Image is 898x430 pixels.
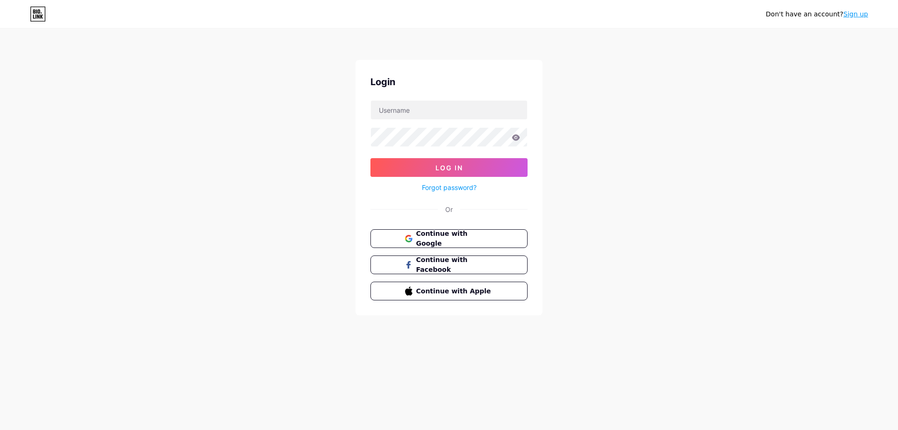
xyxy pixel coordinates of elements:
[370,229,528,248] button: Continue with Google
[766,9,868,19] div: Don't have an account?
[370,255,528,274] button: Continue with Facebook
[370,282,528,300] button: Continue with Apple
[445,204,453,214] div: Or
[416,229,493,248] span: Continue with Google
[371,101,527,119] input: Username
[416,286,493,296] span: Continue with Apple
[370,75,528,89] div: Login
[370,158,528,177] button: Log In
[422,182,477,192] a: Forgot password?
[416,255,493,275] span: Continue with Facebook
[843,10,868,18] a: Sign up
[435,164,463,172] span: Log In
